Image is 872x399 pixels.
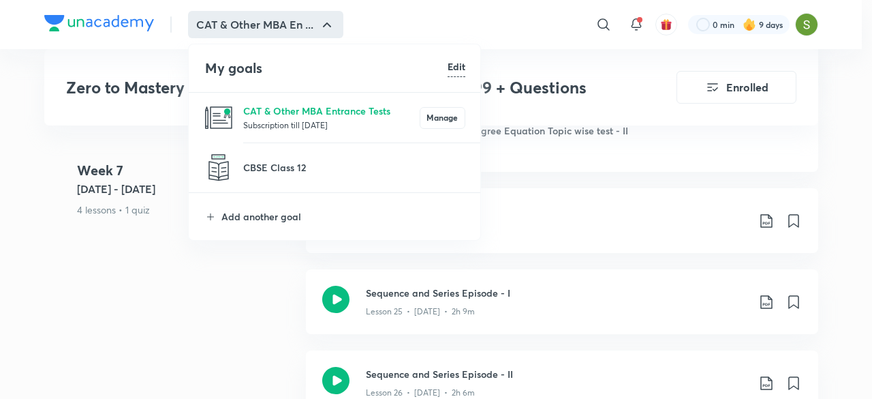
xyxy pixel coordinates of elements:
h6: Edit [448,59,465,74]
button: Manage [420,107,465,129]
p: CBSE Class 12 [243,160,465,175]
img: CAT & Other MBA Entrance Tests [205,104,232,132]
p: Add another goal [221,209,465,224]
img: CBSE Class 12 [205,154,232,181]
h4: My goals [205,58,448,78]
p: CAT & Other MBA Entrance Tests [243,104,420,118]
p: Subscription till [DATE] [243,118,420,132]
